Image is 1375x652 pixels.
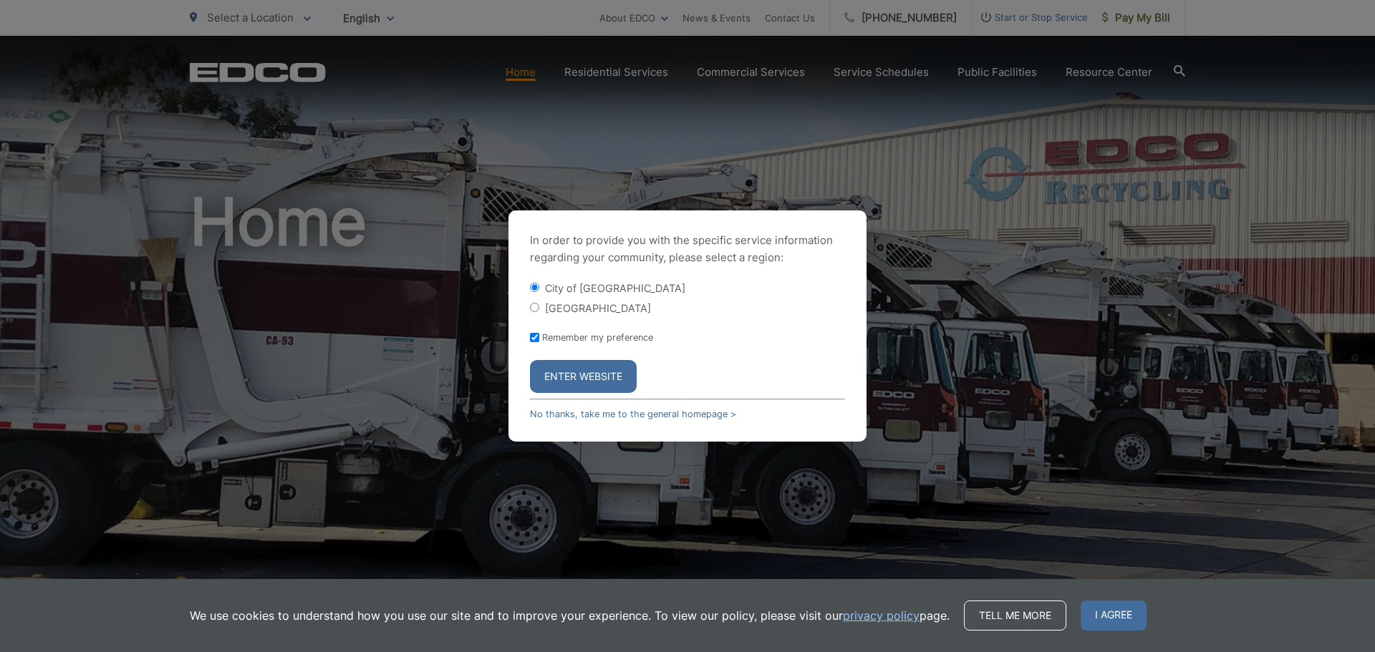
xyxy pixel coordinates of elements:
span: I agree [1081,600,1147,631]
p: In order to provide you with the specific service information regarding your community, please se... [530,232,845,266]
label: City of [GEOGRAPHIC_DATA] [545,282,685,294]
p: We use cookies to understand how you use our site and to improve your experience. To view our pol... [190,607,950,624]
label: [GEOGRAPHIC_DATA] [545,302,651,314]
button: Enter Website [530,360,637,393]
a: No thanks, take me to the general homepage > [530,409,736,419]
label: Remember my preference [542,332,653,343]
a: privacy policy [843,607,920,624]
a: Tell me more [964,600,1066,631]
